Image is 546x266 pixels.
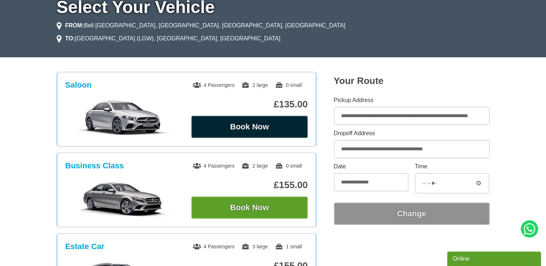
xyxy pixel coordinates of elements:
[447,250,542,266] iframe: chat widget
[65,80,92,90] h3: Saloon
[334,164,409,169] label: Date
[241,163,268,169] span: 2 large
[65,161,124,170] h3: Business Class
[191,99,308,110] p: £135.00
[69,181,178,217] img: Business Class
[65,35,75,41] strong: TO:
[193,163,235,169] span: 4 Passengers
[191,116,308,138] button: Book Now
[57,21,345,30] li: Bell [GEOGRAPHIC_DATA], [GEOGRAPHIC_DATA], [GEOGRAPHIC_DATA], [GEOGRAPHIC_DATA]
[193,244,235,249] span: 4 Passengers
[57,34,280,43] li: [GEOGRAPHIC_DATA] (LGW), [GEOGRAPHIC_DATA], [GEOGRAPHIC_DATA]
[415,164,489,169] label: Time
[241,244,268,249] span: 3 large
[191,196,308,219] button: Book Now
[334,130,490,136] label: Dropoff Address
[334,203,490,225] button: Change
[275,82,302,88] span: 0 small
[65,22,84,28] strong: FROM:
[69,100,178,136] img: Saloon
[275,244,302,249] span: 1 small
[334,97,490,103] label: Pickup Address
[241,82,268,88] span: 2 large
[191,179,308,191] p: £155.00
[334,75,490,87] h2: Your Route
[65,242,105,251] h3: Estate Car
[193,82,235,88] span: 4 Passengers
[275,163,302,169] span: 0 small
